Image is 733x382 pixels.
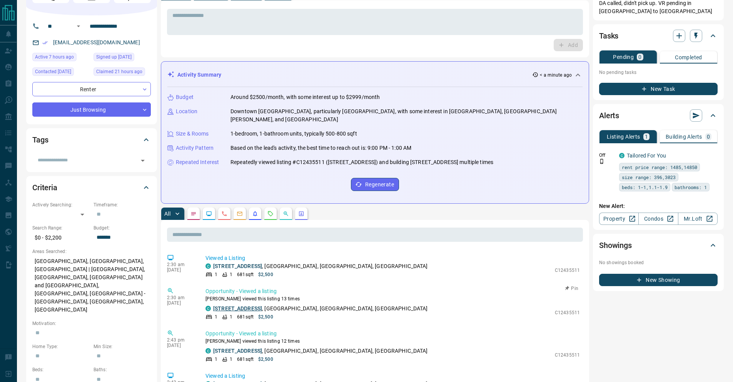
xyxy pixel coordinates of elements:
p: Size & Rooms [176,130,209,138]
p: Location [176,107,197,116]
svg: Email Verified [42,40,48,45]
a: Condos [638,213,678,225]
p: C12435511 [555,267,580,274]
div: Showings [599,236,718,255]
span: size range: 396,3023 [622,173,676,181]
div: Tue Oct 14 2025 [32,53,90,64]
p: Repeatedly viewed listing #C12435511 ([STREET_ADDRESS]) and building [STREET_ADDRESS] multiple times [230,158,493,166]
svg: Lead Browsing Activity [206,211,212,217]
p: Timeframe: [94,201,151,208]
button: New Task [599,83,718,95]
p: [DATE] [167,267,194,273]
a: Property [599,213,639,225]
p: Repeated Interest [176,158,219,166]
p: , [GEOGRAPHIC_DATA], [GEOGRAPHIC_DATA], [GEOGRAPHIC_DATA] [213,305,428,313]
p: 1 [230,271,232,278]
p: , [GEOGRAPHIC_DATA], [GEOGRAPHIC_DATA], [GEOGRAPHIC_DATA] [213,347,428,355]
p: 1 [230,313,232,320]
p: 1 [215,356,217,363]
div: Just Browsing [32,102,151,117]
p: 681 sqft [237,271,254,278]
p: [GEOGRAPHIC_DATA], [GEOGRAPHIC_DATA], [GEOGRAPHIC_DATA] | [GEOGRAPHIC_DATA], [GEOGRAPHIC_DATA], [... [32,255,151,316]
p: [DATE] [167,300,194,306]
p: $2,500 [258,271,273,278]
p: Budget: [94,225,151,231]
p: Min Size: [94,343,151,350]
a: [STREET_ADDRESS] [213,305,262,312]
div: Alerts [599,106,718,125]
p: Activity Summary [177,71,221,79]
a: Tailored For You [627,152,666,159]
div: Criteria [32,178,151,197]
p: $2,500 [258,313,273,320]
h2: Alerts [599,109,619,122]
svg: Notes [190,211,197,217]
span: Signed up [DATE] [96,53,132,61]
svg: Push Notification Only [599,159,604,164]
p: 1 [215,271,217,278]
p: Viewed a Listing [205,372,580,380]
div: Tue Feb 19 2019 [94,53,151,64]
p: 0 [638,54,641,60]
p: Building Alerts [666,134,702,139]
span: bathrooms: 1 [675,183,707,191]
p: [DATE] [167,343,194,348]
p: [PERSON_NAME] viewed this listing 12 times [205,338,580,345]
p: Actively Searching: [32,201,90,208]
a: [STREET_ADDRESS] [213,263,262,269]
p: Opportunity - Viewed a listing [205,287,580,295]
div: Tasks [599,27,718,45]
a: [STREET_ADDRESS] [213,348,262,354]
p: 1 [230,356,232,363]
p: 2:30 am [167,262,194,267]
p: 681 sqft [237,356,254,363]
p: 681 sqft [237,313,254,320]
p: 2:43 pm [167,337,194,343]
span: Active 7 hours ago [35,53,74,61]
span: Contacted [DATE] [35,68,71,75]
p: Downtown [GEOGRAPHIC_DATA], particularly [GEOGRAPHIC_DATA], with some interest in [GEOGRAPHIC_DAT... [230,107,583,124]
svg: Listing Alerts [252,211,258,217]
svg: Requests [267,211,274,217]
div: condos.ca [619,153,624,158]
p: [PERSON_NAME] viewed this listing 13 times [205,295,580,302]
p: Areas Searched: [32,248,151,255]
div: Tags [32,131,151,149]
p: Activity Pattern [176,144,214,152]
p: All [164,211,170,216]
p: 0 [707,134,710,139]
p: 2:30 am [167,295,194,300]
p: Completed [675,55,702,60]
p: Listing Alerts [607,134,640,139]
svg: Agent Actions [298,211,304,217]
p: C12435511 [555,352,580,359]
h2: Tasks [599,30,618,42]
p: Motivation: [32,320,151,327]
div: condos.ca [205,263,211,269]
p: Search Range: [32,225,90,231]
p: Pending [613,54,634,60]
button: Regenerate [351,178,399,191]
p: < a minute ago [540,72,572,79]
p: No showings booked [599,259,718,266]
button: Open [137,155,148,166]
p: Budget [176,93,194,101]
span: Claimed 21 hours ago [96,68,142,75]
div: condos.ca [205,348,211,354]
svg: Calls [221,211,227,217]
button: Open [74,22,83,31]
p: New Alert: [599,202,718,210]
p: No pending tasks [599,67,718,78]
h2: Criteria [32,181,57,194]
div: Sat Oct 11 2025 [32,67,90,78]
h2: Tags [32,134,48,146]
span: beds: 1-1,1.1-1.9 [622,183,668,191]
a: [EMAIL_ADDRESS][DOMAIN_NAME] [53,39,140,45]
a: Mr.Loft [678,213,718,225]
p: 1 [215,313,217,320]
p: Baths: [94,366,151,373]
div: Mon Oct 13 2025 [94,67,151,78]
p: $2,500 [258,356,273,363]
span: rent price range: 1485,14850 [622,163,697,171]
p: Home Type: [32,343,90,350]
